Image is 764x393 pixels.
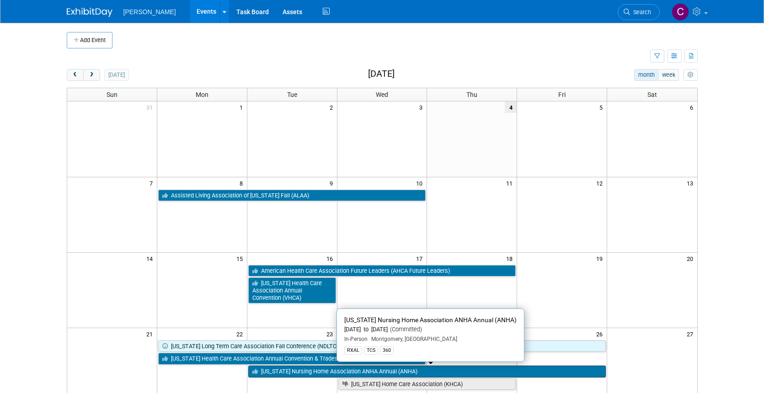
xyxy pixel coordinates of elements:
span: 18 [505,253,517,264]
span: Tue [287,91,297,98]
a: [US_STATE] Health Care Association Annual Convention & Tradeshow (IHCA) [158,353,426,365]
span: 13 [686,177,697,189]
div: 360 [380,346,394,355]
span: 5 [598,101,607,113]
img: ExhibitDay [67,8,112,17]
button: myCustomButton [684,69,697,81]
button: next [83,69,100,81]
div: RXAL [344,346,362,355]
span: 4 [505,101,517,113]
span: 23 [326,328,337,340]
div: TCS [364,346,378,355]
span: Montgomery, [GEOGRAPHIC_DATA] [368,336,457,342]
span: 7 [149,177,157,189]
div: [DATE] to [DATE] [344,326,517,334]
img: Cushing Phillips [672,3,689,21]
a: Search [618,4,660,20]
span: 1 [239,101,247,113]
span: 21 [145,328,157,340]
a: American Health Care Association Future Leaders (AHCA Future Leaders) [248,265,516,277]
span: 3 [418,101,427,113]
a: [US_STATE] Long Term Care Association Fall Conference (NDLTCA) [158,340,606,352]
button: prev [67,69,84,81]
button: week [658,69,679,81]
span: Sun [107,91,118,98]
a: [US_STATE] Home Care Association (KHCA) [338,378,516,390]
button: month [634,69,658,81]
span: 8 [239,177,247,189]
span: Wed [376,91,388,98]
span: 15 [235,253,247,264]
span: 20 [686,253,697,264]
button: [DATE] [104,69,128,81]
span: 10 [415,177,427,189]
a: [US_STATE] Health Care Association Annual Convention (VHCA) [248,277,336,303]
span: 22 [235,328,247,340]
span: 14 [145,253,157,264]
span: 31 [145,101,157,113]
span: 6 [689,101,697,113]
span: 26 [595,328,607,340]
span: Thu [466,91,477,98]
span: (Committed) [388,326,422,333]
span: 9 [329,177,337,189]
span: In-Person [344,336,368,342]
span: 27 [686,328,697,340]
span: Sat [647,91,657,98]
a: [US_STATE] Nursing Home Association ANHA Annual (ANHA) [248,366,606,377]
span: Mon [196,91,208,98]
span: 17 [415,253,427,264]
span: Fri [558,91,566,98]
button: Add Event [67,32,112,48]
span: Search [630,9,651,16]
span: 19 [595,253,607,264]
h2: [DATE] [368,69,395,79]
i: Personalize Calendar [688,72,694,78]
span: [US_STATE] Nursing Home Association ANHA Annual (ANHA) [344,316,517,324]
span: 11 [505,177,517,189]
span: 16 [326,253,337,264]
span: 12 [595,177,607,189]
span: [PERSON_NAME] [123,8,176,16]
span: 2 [329,101,337,113]
a: Assisted Living Association of [US_STATE] Fall (ALAA) [158,190,426,202]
